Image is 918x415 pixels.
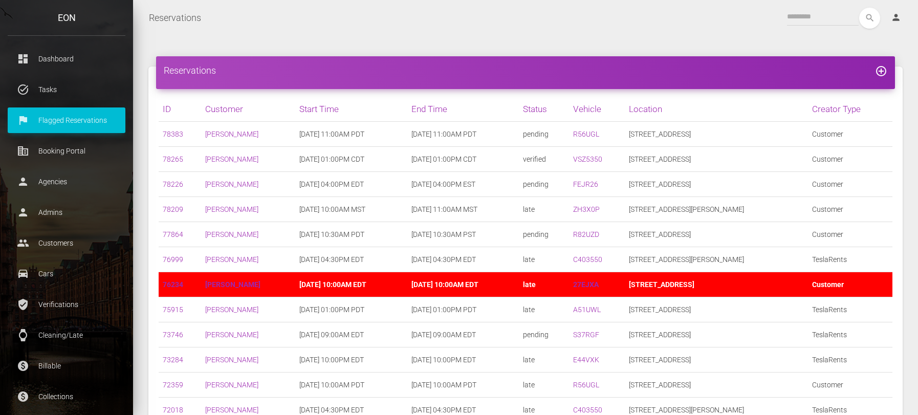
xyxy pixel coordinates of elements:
[519,222,569,247] td: pending
[159,97,201,122] th: ID
[808,122,892,147] td: Customer
[295,222,407,247] td: [DATE] 10:30AM PDT
[519,247,569,272] td: late
[808,147,892,172] td: Customer
[808,197,892,222] td: Customer
[201,97,295,122] th: Customer
[163,180,183,188] a: 78226
[407,347,519,373] td: [DATE] 10:00PM EDT
[8,292,125,317] a: verified_user Verifications
[8,353,125,379] a: paid Billable
[407,197,519,222] td: [DATE] 11:00AM MST
[15,143,118,159] p: Booking Portal
[407,322,519,347] td: [DATE] 09:00AM EDT
[205,331,258,339] a: [PERSON_NAME]
[163,155,183,163] a: 78265
[8,169,125,194] a: person Agencies
[15,389,118,404] p: Collections
[808,247,892,272] td: TeslaRents
[859,8,880,29] button: search
[15,266,118,281] p: Cars
[8,200,125,225] a: person Admins
[808,373,892,398] td: Customer
[573,381,599,389] a: R56UGL
[205,230,258,238] a: [PERSON_NAME]
[573,230,599,238] a: R82UZD
[875,65,887,77] i: add_circle_outline
[808,272,892,297] td: Customer
[625,222,808,247] td: [STREET_ADDRESS]
[205,305,258,314] a: [PERSON_NAME]
[573,255,602,264] a: C403550
[15,205,118,220] p: Admins
[407,297,519,322] td: [DATE] 01:00PM PDT
[573,130,599,138] a: R56UGL
[163,305,183,314] a: 75915
[519,172,569,197] td: pending
[163,280,183,289] a: 76234
[625,297,808,322] td: [STREET_ADDRESS]
[407,247,519,272] td: [DATE] 04:30PM EDT
[573,331,599,339] a: S37RGF
[8,322,125,348] a: watch Cleaning/Late
[205,356,258,364] a: [PERSON_NAME]
[407,97,519,122] th: End Time
[519,373,569,398] td: late
[15,113,118,128] p: Flagged Reservations
[407,147,519,172] td: [DATE] 01:00PM CDT
[625,97,808,122] th: Location
[808,172,892,197] td: Customer
[573,305,601,314] a: A51UWL
[15,297,118,312] p: Verifications
[8,46,125,72] a: dashboard Dashboard
[569,97,624,122] th: Vehicle
[519,122,569,147] td: pending
[205,255,258,264] a: [PERSON_NAME]
[625,197,808,222] td: [STREET_ADDRESS][PERSON_NAME]
[295,247,407,272] td: [DATE] 04:30PM EDT
[15,51,118,67] p: Dashboard
[519,322,569,347] td: pending
[808,297,892,322] td: TeslaRents
[15,235,118,251] p: Customers
[163,230,183,238] a: 77864
[163,356,183,364] a: 73284
[295,272,407,297] td: [DATE] 10:00AM EDT
[519,297,569,322] td: late
[573,180,598,188] a: FEJR26
[205,155,258,163] a: [PERSON_NAME]
[295,97,407,122] th: Start Time
[625,272,808,297] td: [STREET_ADDRESS]
[573,155,602,163] a: VSZ5350
[519,197,569,222] td: late
[205,130,258,138] a: [PERSON_NAME]
[519,97,569,122] th: Status
[808,322,892,347] td: TeslaRents
[407,222,519,247] td: [DATE] 10:30AM PST
[625,172,808,197] td: [STREET_ADDRESS]
[163,205,183,213] a: 78209
[295,322,407,347] td: [DATE] 09:00AM EDT
[205,180,258,188] a: [PERSON_NAME]
[625,247,808,272] td: [STREET_ADDRESS][PERSON_NAME]
[295,172,407,197] td: [DATE] 04:00PM EDT
[8,230,125,256] a: people Customers
[808,222,892,247] td: Customer
[407,122,519,147] td: [DATE] 11:00AM PDT
[163,406,183,414] a: 72018
[295,197,407,222] td: [DATE] 10:00AM MST
[8,107,125,133] a: flag Flagged Reservations
[875,65,887,76] a: add_circle_outline
[573,280,599,289] a: 27EJXA
[163,331,183,339] a: 73746
[625,347,808,373] td: [STREET_ADDRESS]
[149,5,201,31] a: Reservations
[625,122,808,147] td: [STREET_ADDRESS]
[164,64,887,77] h4: Reservations
[163,381,183,389] a: 72359
[163,255,183,264] a: 76999
[163,130,183,138] a: 78383
[519,347,569,373] td: late
[15,358,118,374] p: Billable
